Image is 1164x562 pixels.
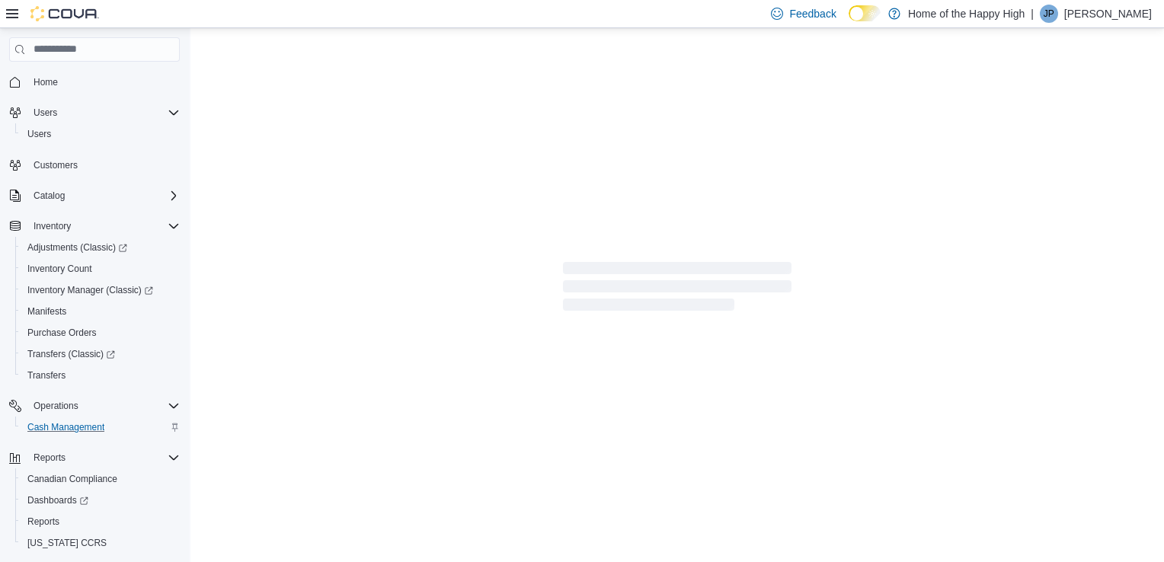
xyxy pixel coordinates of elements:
a: Purchase Orders [21,324,103,342]
span: Transfers (Classic) [21,345,180,363]
button: Reports [27,449,72,467]
span: Transfers [27,369,66,382]
span: Catalog [27,187,180,205]
button: Operations [3,395,186,417]
button: [US_STATE] CCRS [15,532,186,554]
p: | [1031,5,1034,23]
a: Inventory Count [21,260,98,278]
span: Inventory Manager (Classic) [27,284,153,296]
button: Customers [3,154,186,176]
span: Purchase Orders [27,327,97,339]
button: Purchase Orders [15,322,186,343]
a: Inventory Manager (Classic) [15,279,186,301]
span: Reports [21,513,180,531]
a: Dashboards [15,490,186,511]
button: Users [27,104,63,122]
span: Inventory [27,217,180,235]
span: Transfers [21,366,180,385]
a: Inventory Manager (Classic) [21,281,159,299]
span: Purchase Orders [21,324,180,342]
span: Operations [34,400,78,412]
button: Manifests [15,301,186,322]
button: Canadian Compliance [15,468,186,490]
span: Cash Management [27,421,104,433]
span: Inventory Count [21,260,180,278]
a: Home [27,73,64,91]
span: Dashboards [27,494,88,506]
span: Adjustments (Classic) [21,238,180,257]
span: Inventory Manager (Classic) [21,281,180,299]
span: Catalog [34,190,65,202]
a: Adjustments (Classic) [15,237,186,258]
p: [PERSON_NAME] [1064,5,1152,23]
button: Reports [3,447,186,468]
button: Cash Management [15,417,186,438]
span: JP [1044,5,1054,23]
span: Home [34,76,58,88]
a: [US_STATE] CCRS [21,534,113,552]
a: Cash Management [21,418,110,436]
span: Inventory [34,220,71,232]
a: Reports [21,513,66,531]
a: Canadian Compliance [21,470,123,488]
span: Reports [27,516,59,528]
span: Reports [34,452,66,464]
span: Customers [27,155,180,174]
span: Operations [27,397,180,415]
button: Operations [27,397,85,415]
span: Canadian Compliance [21,470,180,488]
p: Home of the Happy High [908,5,1025,23]
button: Users [15,123,186,145]
span: Inventory Count [27,263,92,275]
input: Dark Mode [849,5,881,21]
button: Reports [15,511,186,532]
button: Catalog [27,187,71,205]
span: Loading [563,265,791,314]
span: Customers [34,159,78,171]
span: Users [21,125,180,143]
a: Transfers [21,366,72,385]
span: Manifests [27,305,66,318]
a: Dashboards [21,491,94,509]
span: Users [27,128,51,140]
span: Home [27,72,180,91]
a: Transfers (Classic) [15,343,186,365]
a: Users [21,125,57,143]
button: Inventory [3,216,186,237]
img: Cova [30,6,99,21]
span: Feedback [789,6,836,21]
button: Inventory [27,217,77,235]
span: Reports [27,449,180,467]
div: Jada Pommer [1040,5,1058,23]
span: Canadian Compliance [27,473,117,485]
span: Washington CCRS [21,534,180,552]
span: Transfers (Classic) [27,348,115,360]
button: Users [3,102,186,123]
span: Dark Mode [849,21,849,22]
span: [US_STATE] CCRS [27,537,107,549]
button: Catalog [3,185,186,206]
a: Adjustments (Classic) [21,238,133,257]
span: Adjustments (Classic) [27,241,127,254]
span: Cash Management [21,418,180,436]
button: Transfers [15,365,186,386]
span: Users [27,104,180,122]
button: Inventory Count [15,258,186,279]
span: Manifests [21,302,180,321]
button: Home [3,71,186,93]
a: Manifests [21,302,72,321]
a: Transfers (Classic) [21,345,121,363]
span: Users [34,107,57,119]
a: Customers [27,156,84,174]
span: Dashboards [21,491,180,509]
